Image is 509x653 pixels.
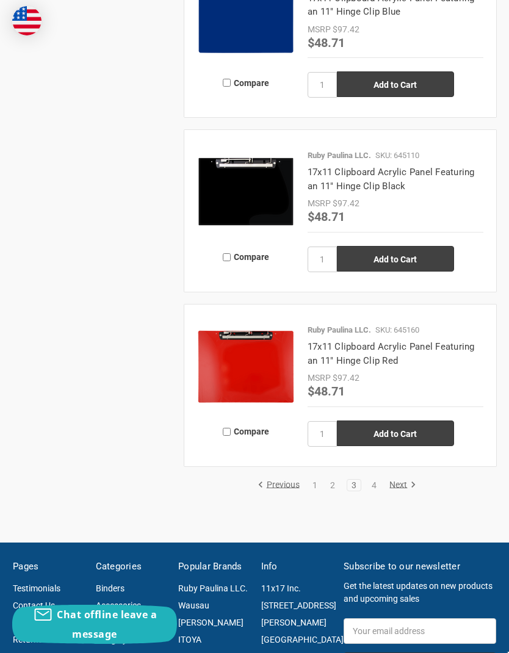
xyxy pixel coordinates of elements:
label: Compare [197,247,295,267]
a: [PERSON_NAME] [178,618,244,627]
span: $97.42 [333,373,359,383]
h5: Pages [13,560,83,574]
p: SKU: 645160 [375,324,419,336]
a: Ruby Paulina LLC. [178,583,248,593]
a: 4 [367,481,381,489]
a: 17x11 Clipboard Acrylic Panel Featuring an 11" Hinge Clip Red [308,341,475,366]
a: Wausau [178,601,209,610]
a: Testimonials [13,583,60,593]
a: 2 [326,481,339,489]
button: Chat offline leave a message [12,605,177,644]
p: SKU: 645110 [375,150,419,162]
img: 17x11 Clipboard Acrylic Panel Featuring an 11" Hinge Clip Red [197,317,295,415]
div: MSRP [308,197,331,210]
a: Binders [96,583,125,593]
label: Compare [197,73,295,93]
p: Get the latest updates on new products and upcoming sales [344,580,496,605]
input: Add to Cart [337,71,454,97]
img: duty and tax information for United States [12,6,42,35]
a: Contact Us [13,601,55,610]
div: MSRP [308,372,331,384]
a: Accessories [96,601,141,610]
span: $97.42 [333,24,359,34]
div: MSRP [308,23,331,36]
a: 17x11 Clipboard Acrylic Panel Featuring an 11" Hinge Clip Black [308,167,475,192]
h5: Info [261,560,331,574]
label: Compare [197,422,295,442]
input: Add to Cart [337,420,454,446]
a: Next [385,480,416,491]
img: 17x11 Clipboard Acrylic Panel Featuring an 11" Hinge Clip Black [197,143,295,240]
span: $48.71 [308,34,345,50]
span: Chat offline leave a message [57,608,157,641]
input: Compare [223,253,231,261]
span: $48.71 [308,383,345,399]
a: Previous [258,480,304,491]
span: $48.71 [308,208,345,224]
a: ITOYA [178,635,201,644]
span: $97.42 [333,198,359,208]
a: 1 [308,481,322,489]
h5: Categories [96,560,166,574]
input: Compare [223,79,231,87]
p: Ruby Paulina LLC. [308,150,371,162]
h5: Popular Brands [178,560,248,574]
input: Add to Cart [337,246,454,272]
h5: Subscribe to our newsletter [344,560,496,574]
a: 3 [347,481,361,489]
p: Ruby Paulina LLC. [308,324,371,336]
input: Compare [223,428,231,436]
input: Your email address [344,618,496,644]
